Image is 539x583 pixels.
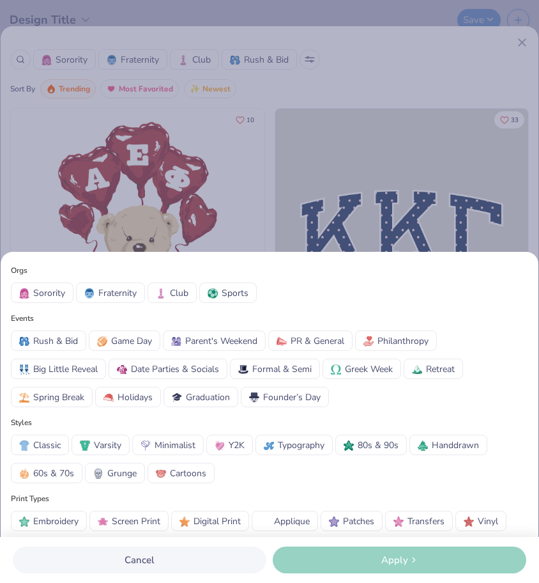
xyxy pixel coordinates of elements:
span: Club [170,286,188,300]
span: Big Little Reveal [33,362,98,376]
img: Transfers [393,517,404,527]
button: Formal & SemiFormal & Semi [230,359,320,379]
button: PhilanthropyPhilanthropy [355,330,437,351]
button: PatchesPatches [321,511,383,531]
img: Fraternity [84,288,95,299]
span: Formal & Semi [252,362,312,376]
span: Game Day [111,334,152,348]
button: Founder’s DayFounder’s Day [241,387,329,407]
img: Cartoons [156,469,166,479]
span: Parent's Weekend [185,334,257,348]
button: TransfersTransfers [385,511,453,531]
img: Founder’s Day [249,393,259,403]
span: Philanthropy [377,334,429,348]
span: Transfers [407,515,444,528]
button: 80s & 90s80s & 90s [335,435,407,455]
span: Patches [343,515,374,528]
button: EmbroideryEmbroidery [11,511,87,531]
button: TypographyTypography [255,435,333,455]
img: Digital Print [179,517,190,527]
span: Greek Week [345,362,393,376]
div: Events [11,313,528,324]
img: Date Parties & Socials [117,364,127,375]
button: Parent's WeekendParent's Weekend [163,330,266,351]
span: Typography [278,439,324,452]
button: VarsityVarsity [72,435,130,455]
img: Embroidery [19,517,29,527]
button: SororitySorority [11,283,73,303]
img: Big Little Reveal [19,364,29,375]
button: ClassicClassic [11,435,69,455]
button: MinimalistMinimalist [132,435,204,455]
button: HolidaysHolidays [95,387,161,407]
img: Y2K [215,440,225,451]
span: Y2K [229,439,245,452]
img: Grunge [93,469,103,479]
img: Screen Print [98,517,108,527]
span: Handdrawn [432,439,479,452]
button: VinylVinyl [455,511,506,531]
img: Applique [260,517,270,527]
span: 60s & 70s [33,467,74,480]
button: 60s & 70s60s & 70s [11,463,82,483]
button: Game DayGame Day [89,330,160,351]
img: Parent's Weekend [171,336,181,346]
button: Y2KY2K [206,435,253,455]
img: Philanthropy [363,336,374,346]
img: Greek Week [331,364,341,375]
button: Digital PrintDigital Print [171,511,249,531]
img: Sorority [19,288,29,299]
div: Orgs [11,265,528,276]
img: Retreat [412,364,422,375]
img: Rush & Bid [19,336,29,346]
span: Date Parties & Socials [131,362,219,376]
img: Handdrawn [418,440,428,451]
span: Classic [33,439,61,452]
img: Patches [329,517,339,527]
img: Classic [19,440,29,451]
img: Vinyl [464,517,474,527]
button: AppliqueApplique [252,511,318,531]
button: Rush & BidRush & Bid [11,330,86,351]
img: Spring Break [19,393,29,403]
img: Sports [208,288,218,299]
span: Holidays [118,391,153,404]
button: Screen PrintScreen Print [89,511,169,531]
span: Graduation [186,391,230,404]
span: Rush & Bid [33,334,78,348]
img: Game Day [97,336,107,346]
span: Sorority [33,286,65,300]
button: SportsSports [199,283,257,303]
span: Screen Print [112,515,160,528]
span: Minimalist [155,439,195,452]
span: Grunge [107,467,137,480]
span: Cartoons [170,467,206,480]
img: 60s & 70s [19,469,29,479]
div: Styles [11,417,528,428]
div: Print Types [11,493,528,504]
img: Minimalist [140,440,151,451]
button: CartoonsCartoons [148,463,215,483]
img: PR & General [277,336,287,346]
span: Applique [274,515,310,528]
button: Big Little RevealBig Little Reveal [11,359,106,379]
span: PR & General [291,334,344,348]
img: Varsity [80,440,90,451]
span: Varsity [94,439,121,452]
button: FraternityFraternity [76,283,145,303]
button: ClubClub [148,283,197,303]
button: RetreatRetreat [404,359,463,379]
span: Vinyl [478,515,498,528]
button: PR & GeneralPR & General [268,330,353,351]
button: Date Parties & SocialsDate Parties & Socials [109,359,227,379]
img: 80s & 90s [344,440,354,451]
span: Fraternity [98,286,137,300]
button: Spring BreakSpring Break [11,387,93,407]
button: GraduationGraduation [163,387,238,407]
span: Founder’s Day [263,391,321,404]
img: Graduation [172,393,182,403]
button: HanddrawnHanddrawn [409,435,487,455]
img: Club [156,288,166,299]
span: Retreat [426,362,455,376]
img: Formal & Semi [238,364,248,375]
